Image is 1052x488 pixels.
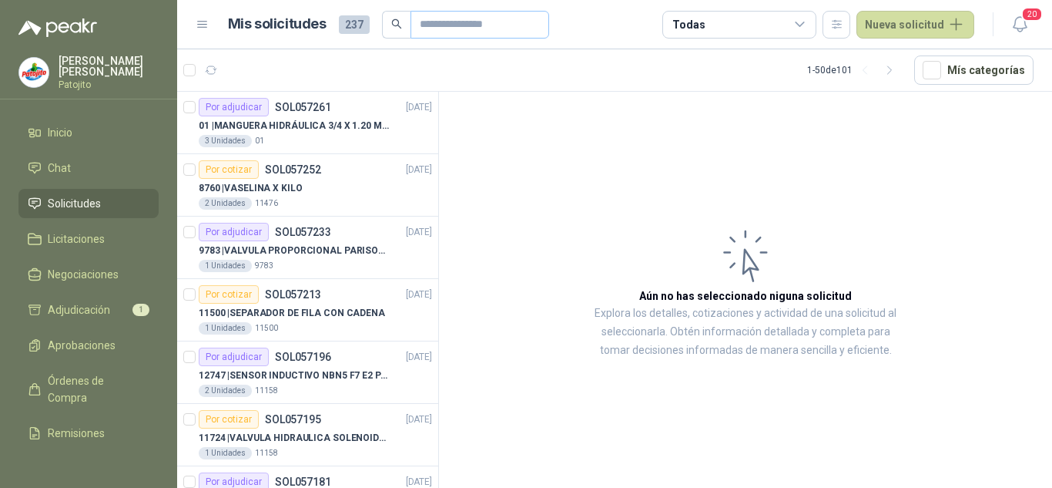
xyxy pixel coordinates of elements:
span: Solicitudes [48,195,101,212]
h3: Aún no has seleccionado niguna solicitud [639,288,852,305]
p: 11724 | VALVULA HIDRAULICA SOLENOIDE SV08-20 REF : SV08-3B-N-24DC-DG NORMALMENTE CERRADA [199,431,390,446]
a: Por cotizarSOL057252[DATE] 8760 |VASELINA X KILO2 Unidades11476 [177,154,438,217]
div: 1 Unidades [199,322,252,335]
p: Patojito [59,80,159,89]
p: SOL057252 [265,164,321,175]
div: 1 - 50 de 101 [807,58,902,82]
span: Remisiones [48,425,105,442]
p: 12747 | SENSOR INDUCTIVO NBN5 F7 E2 PARKER II [199,369,390,383]
p: [DATE] [406,163,432,177]
p: SOL057213 [265,289,321,300]
button: Nueva solicitud [856,11,974,39]
p: 9783 [255,260,273,272]
p: [DATE] [406,412,432,427]
div: Por adjudicar [199,98,269,116]
p: 9783 | VALVULA PROPORCIONAL PARISON 0811404612 / 4WRPEH6C4 REXROTH [199,244,390,258]
span: Negociaciones [48,266,119,283]
div: Por cotizar [199,285,259,304]
a: Adjudicación1 [18,295,159,325]
a: Negociaciones [18,260,159,289]
p: 8760 | VASELINA X KILO [199,181,302,196]
span: 20 [1021,7,1043,22]
a: Solicitudes [18,189,159,218]
p: SOL057181 [275,476,331,487]
a: Por adjudicarSOL057261[DATE] 01 |MANGUERA HIDRÁULICA 3/4 X 1.20 METROS DE LONGITUD HR-HR-ACOPLADA... [177,92,438,154]
div: 2 Unidades [199,197,252,210]
p: 11158 [255,447,278,459]
span: Inicio [48,124,72,141]
img: Company Logo [19,58,49,87]
p: Explora los detalles, cotizaciones y actividad de una solicitud al seleccionarla. Obtén informaci... [593,305,898,360]
div: Por adjudicar [199,348,269,366]
p: 11500 | SEPARADOR DE FILA CON CADENA [199,306,385,321]
div: 3 Unidades [199,135,252,147]
p: SOL057233 [275,227,331,237]
div: Por adjudicar [199,223,269,241]
span: 1 [132,304,149,316]
a: Aprobaciones [18,331,159,360]
a: Por adjudicarSOL057233[DATE] 9783 |VALVULA PROPORCIONAL PARISON 0811404612 / 4WRPEH6C4 REXROTH1 U... [177,217,438,279]
p: SOL057195 [265,414,321,425]
p: 11500 [255,322,278,335]
p: 01 | MANGUERA HIDRÁULICA 3/4 X 1.20 METROS DE LONGITUD HR-HR-ACOPLADA [199,119,390,133]
span: Órdenes de Compra [48,372,144,406]
button: 20 [1006,11,1034,39]
div: 1 Unidades [199,447,252,459]
div: Por cotizar [199,410,259,429]
div: 1 Unidades [199,260,252,272]
p: 01 [255,135,264,147]
span: Aprobaciones [48,337,116,354]
button: Mís categorías [914,56,1034,85]
a: Por adjudicarSOL057196[DATE] 12747 |SENSOR INDUCTIVO NBN5 F7 E2 PARKER II2 Unidades11158 [177,342,438,404]
div: Por cotizar [199,160,259,179]
p: 11476 [255,197,278,210]
h1: Mis solicitudes [228,13,327,35]
p: [DATE] [406,225,432,240]
p: [DATE] [406,288,432,302]
img: Logo peakr [18,19,97,37]
div: 2 Unidades [199,385,252,397]
p: SOL057261 [275,102,331,113]
p: [DATE] [406,100,432,115]
span: Adjudicación [48,301,110,318]
p: 11158 [255,385,278,397]
p: SOL057196 [275,352,331,362]
p: [PERSON_NAME] [PERSON_NAME] [59,56,159,77]
a: Órdenes de Compra [18,366,159,412]
a: Licitaciones [18,224,159,254]
span: 237 [339,15,370,34]
span: Chat [48,160,71,177]
a: Por cotizarSOL057195[DATE] 11724 |VALVULA HIDRAULICA SOLENOIDE SV08-20 REF : SV08-3B-N-24DC-DG NO... [177,404,438,466]
a: Chat [18,153,159,183]
a: Inicio [18,118,159,147]
a: Por cotizarSOL057213[DATE] 11500 |SEPARADOR DE FILA CON CADENA1 Unidades11500 [177,279,438,342]
span: Licitaciones [48,231,105,247]
p: [DATE] [406,350,432,365]
span: search [391,19,402,29]
a: Remisiones [18,419,159,448]
div: Todas [672,16,705,33]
